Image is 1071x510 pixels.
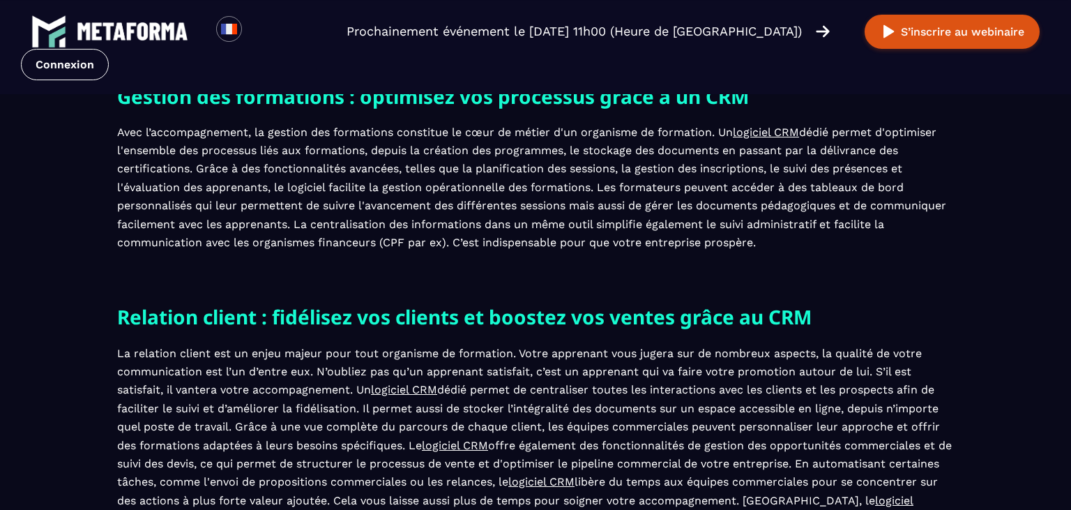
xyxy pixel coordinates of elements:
h2: Relation client : fidélisez vos clients et boostez vos ventes grâce au CRM [117,301,954,333]
p: Avec l’accompagnement, la gestion des formations constitue le cœur de métier d'un organisme de fo... [117,123,954,253]
p: Prochainement événement le [DATE] 11h00 (Heure de [GEOGRAPHIC_DATA]) [347,22,802,41]
a: logiciel CRM [733,126,799,139]
img: logo [77,22,188,40]
input: Search for option [254,23,264,40]
a: logiciel CRM [422,439,488,452]
a: logiciel CRM [508,475,575,488]
a: logiciel CRM [371,383,437,396]
img: fr [220,20,238,38]
div: Search for option [242,16,276,47]
img: play [880,23,897,40]
h2: Gestion des formations : optimisez vos processus grâce à un CRM [117,80,954,112]
img: arrow-right [816,24,830,39]
button: S’inscrire au webinaire [865,15,1040,49]
a: Connexion [21,49,109,80]
img: logo [31,14,66,49]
